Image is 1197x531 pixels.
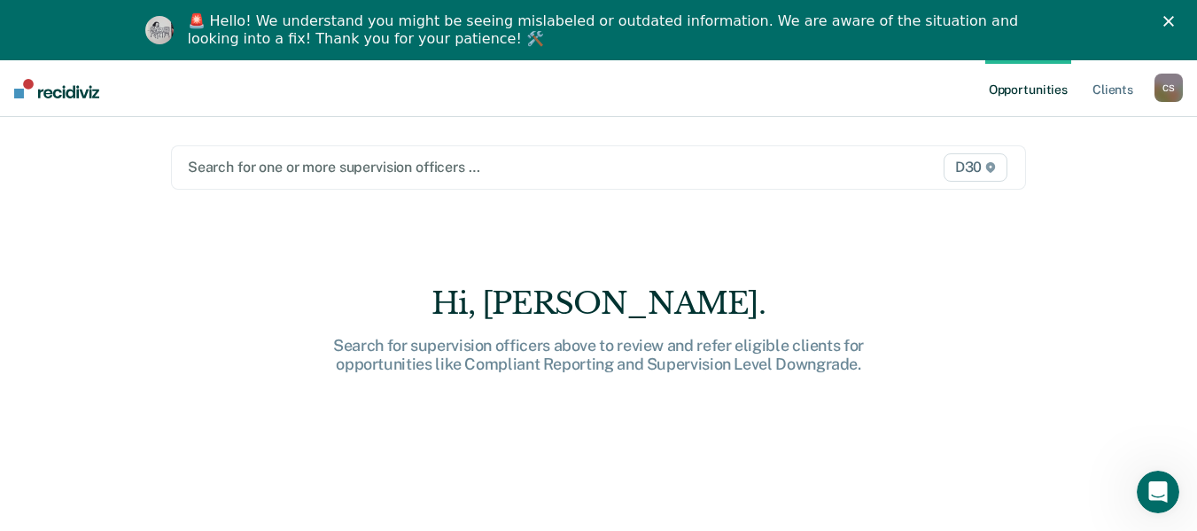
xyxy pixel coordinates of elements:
iframe: Intercom live chat [1137,471,1179,513]
a: Opportunities [985,60,1071,117]
span: D30 [944,153,1007,182]
button: CS [1154,74,1183,102]
div: Search for supervision officers above to review and refer eligible clients for opportunities like... [315,336,882,374]
div: C S [1154,74,1183,102]
img: Recidiviz [14,79,99,98]
div: 🚨 Hello! We understand you might be seeing mislabeled or outdated information. We are aware of th... [188,12,1024,48]
a: Clients [1089,60,1137,117]
img: Profile image for Kim [145,16,174,44]
div: Hi, [PERSON_NAME]. [315,285,882,322]
div: Close [1163,16,1181,27]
